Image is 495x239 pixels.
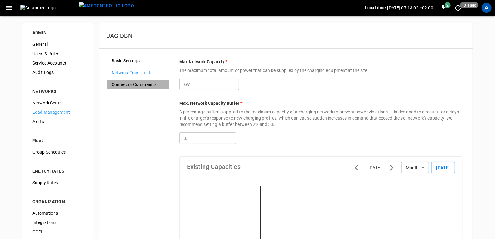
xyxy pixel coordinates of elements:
[27,227,89,237] div: OCPI
[27,178,89,187] div: Supply Rates
[32,100,84,106] span: Network Setup
[32,210,84,217] span: Automations
[32,50,84,57] span: Users & Roles
[401,162,429,173] div: Month
[27,208,89,218] div: Automations
[27,49,89,58] div: Users & Roles
[184,81,190,88] p: kW
[445,2,451,8] span: 2
[27,40,89,49] div: General
[365,5,386,11] p: Local time
[187,162,241,172] h6: Existing Capacities
[32,198,84,205] div: ORGANIZATION
[368,165,382,171] div: [DATE]
[112,81,164,88] span: Connector Constraints
[184,135,187,141] p: %
[27,108,89,117] div: Load Management
[32,118,84,125] span: Alerts
[79,2,134,10] img: ampcontrol.io logo
[32,88,84,94] div: NETWORKS
[27,68,89,77] div: Audit Logs
[107,80,169,89] div: Connector Constraints
[32,168,84,174] div: ENERGY RATES
[27,117,89,126] div: Alerts
[32,179,84,186] span: Supply Rates
[32,60,84,66] span: Service Accounts
[32,30,84,36] div: ADMIN
[107,68,169,77] div: Network Constraints
[482,3,492,13] div: profile-icon
[453,3,463,13] button: set refresh interval
[112,69,164,76] span: Network Constraints
[27,147,89,157] div: Group Schedules
[32,137,84,144] div: Fleet
[27,218,89,227] div: Integrations
[32,41,84,48] span: General
[32,69,84,76] span: Audit Logs
[179,67,463,74] p: The maximum total amount of power that can be supplied by the charging equipment at the site.
[387,5,433,11] p: [DATE] 07:13:02 +02:00
[107,56,169,65] div: Basic Settings
[27,58,89,68] div: Service Accounts
[107,31,465,41] h6: JAC DBN
[32,229,84,235] span: OCPI
[112,58,164,64] span: Basic Settings
[32,219,84,226] span: Integrations
[32,149,84,155] span: Group Schedules
[27,98,89,108] div: Network Setup
[179,59,463,65] p: Max Network Capacity
[431,162,455,173] button: [DATE]
[460,2,478,8] span: 10 s ago
[179,109,463,127] p: A percentage buffer is applied to the maximum capacity of a charging network to prevent power vio...
[179,100,463,106] p: Max. Network Capacity Buffer
[32,109,84,116] span: Load Management
[20,5,76,11] img: Customer Logo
